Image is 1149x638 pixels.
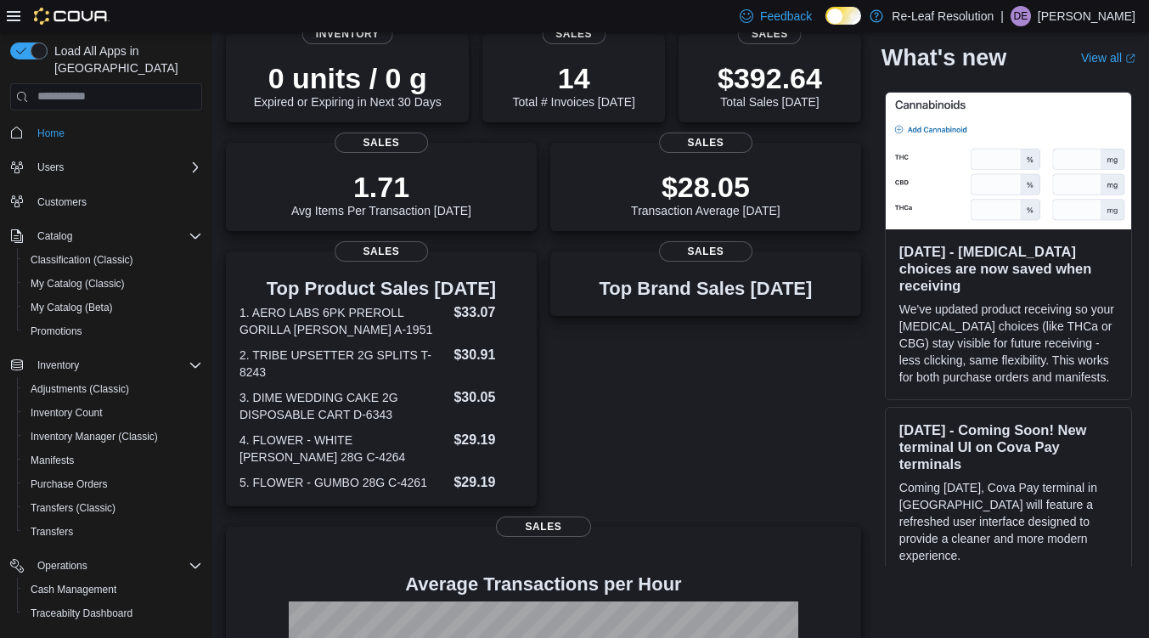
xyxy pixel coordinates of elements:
span: Manifests [24,450,202,471]
a: My Catalog (Beta) [24,297,120,318]
span: Sales [659,241,752,262]
span: Manifests [31,454,74,467]
span: My Catalog (Classic) [31,277,125,291]
a: Purchase Orders [24,474,115,494]
a: Home [31,123,71,144]
button: Purchase Orders [17,472,209,496]
a: Cash Management [24,579,123,600]
a: Promotions [24,321,89,342]
div: Transaction Average [DATE] [631,170,780,217]
a: Transfers (Classic) [24,498,122,518]
span: Catalog [37,229,72,243]
span: Inventory Count [24,403,202,423]
button: My Catalog (Beta) [17,296,209,319]
span: Operations [31,556,202,576]
span: Users [37,161,64,174]
dt: 5. FLOWER - GUMBO 28G C-4261 [239,474,447,491]
img: Cova [34,8,110,25]
span: My Catalog (Beta) [24,297,202,318]
button: Inventory Manager (Classic) [17,425,209,449]
h3: [DATE] - Coming Soon! New terminal UI on Cova Pay terminals [899,421,1118,472]
span: Transfers (Classic) [31,501,115,515]
p: Re-Leaf Resolution [892,6,994,26]
span: Traceabilty Dashboard [31,607,132,620]
button: Catalog [3,224,209,248]
span: Customers [37,195,87,209]
span: Inventory [37,359,79,372]
a: Manifests [24,450,81,471]
h3: [DATE] - [MEDICAL_DATA] choices are now saved when receiving [899,243,1118,294]
h3: Top Brand Sales [DATE] [600,279,813,299]
span: Feedback [760,8,812,25]
span: Promotions [31,325,82,338]
button: Catalog [31,226,79,246]
span: Home [31,122,202,144]
dd: $29.19 [453,430,522,450]
a: Classification (Classic) [24,250,140,270]
div: Avg Items Per Transaction [DATE] [291,170,471,217]
span: Inventory Manager (Classic) [24,426,202,447]
span: Cash Management [24,579,202,600]
input: Dark Mode [825,7,861,25]
dt: 3. DIME WEDDING CAKE 2G DISPOSABLE CART D-6343 [239,389,447,423]
span: Sales [738,24,802,44]
span: Operations [37,559,87,573]
p: | [1000,6,1004,26]
button: Classification (Classic) [17,248,209,272]
span: Catalog [31,226,202,246]
p: $392.64 [718,61,822,95]
a: Transfers [24,522,80,542]
span: Sales [496,517,591,537]
button: Transfers (Classic) [17,496,209,520]
dt: 1. AERO LABS 6PK PREROLL GORILLA [PERSON_NAME] A-1951 [239,304,447,338]
span: Inventory Manager (Classic) [31,430,158,443]
p: 1.71 [291,170,471,204]
h2: What's new [881,44,1006,71]
p: Coming [DATE], Cova Pay terminal in [GEOGRAPHIC_DATA] will feature a refreshed user interface des... [899,479,1118,564]
span: Classification (Classic) [24,250,202,270]
div: Total Sales [DATE] [718,61,822,109]
p: We've updated product receiving so your [MEDICAL_DATA] choices (like THCa or CBG) stay visible fo... [899,301,1118,386]
button: Users [3,155,209,179]
span: Transfers (Classic) [24,498,202,518]
a: My Catalog (Classic) [24,274,132,294]
button: Inventory Count [17,401,209,425]
span: Transfers [24,522,202,542]
span: Promotions [24,321,202,342]
p: $28.05 [631,170,780,204]
dd: $33.07 [453,302,522,323]
dt: 2. TRIBE UPSETTER 2G SPLITS T-8243 [239,347,447,381]
button: Promotions [17,319,209,343]
a: Customers [31,192,93,212]
dd: $30.05 [453,387,522,408]
button: Operations [31,556,94,576]
span: Purchase Orders [24,474,202,494]
dt: 4. FLOWER - WHITE [PERSON_NAME] 28G C-4264 [239,432,447,466]
span: Adjustments (Classic) [24,379,202,399]
h4: Average Transactions per Hour [239,574,848,595]
span: Adjustments (Classic) [31,382,129,396]
span: Classification (Classic) [31,253,133,267]
span: Sales [542,24,605,44]
a: View allExternal link [1081,51,1135,65]
dd: $30.91 [453,345,522,365]
span: Users [31,157,202,178]
span: Inventory [302,24,393,44]
button: My Catalog (Classic) [17,272,209,296]
span: Customers [31,191,202,212]
button: Operations [3,554,209,578]
span: DE [1014,6,1028,26]
p: 0 units / 0 g [254,61,442,95]
button: Traceabilty Dashboard [17,601,209,625]
button: Home [3,121,209,145]
span: Transfers [31,525,73,539]
button: Adjustments (Classic) [17,377,209,401]
span: Sales [335,133,428,153]
button: Inventory [31,355,86,375]
span: Home [37,127,65,140]
a: Adjustments (Classic) [24,379,136,399]
button: Customers [3,189,209,214]
span: Purchase Orders [31,477,108,491]
button: Manifests [17,449,209,472]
